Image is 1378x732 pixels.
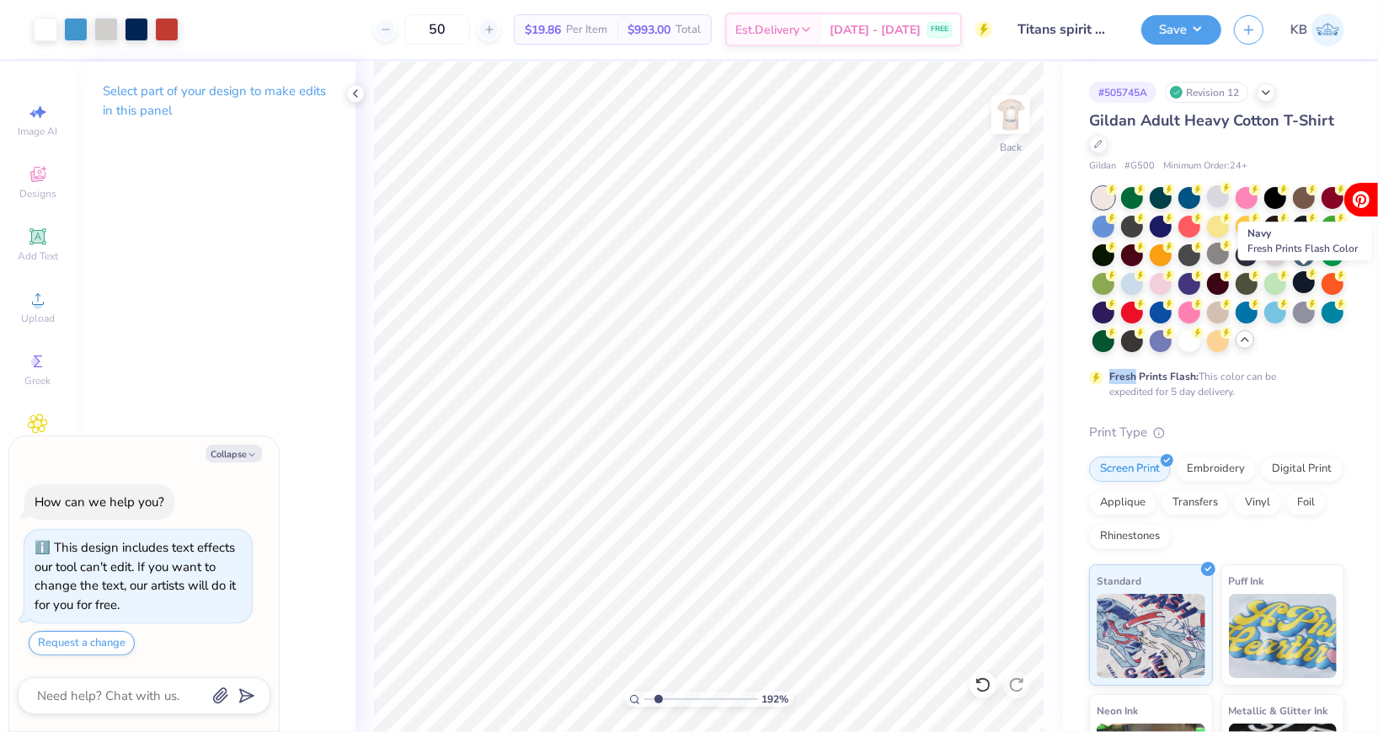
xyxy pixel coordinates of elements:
div: This design includes text effects our tool can't edit. If you want to change the text, our artist... [35,539,236,613]
div: Digital Print [1261,457,1343,482]
span: Add Text [18,249,58,263]
span: Greek [25,374,51,387]
span: $993.00 [628,21,670,39]
strong: Fresh Prints Flash: [1109,370,1199,383]
span: Metallic & Glitter Ink [1229,702,1328,719]
div: Back [1000,140,1022,155]
span: Gildan Adult Heavy Cotton T-Shirt [1089,110,1334,131]
button: Save [1141,15,1221,45]
span: FREE [931,24,948,35]
span: Fresh Prints Flash Color [1247,242,1358,255]
span: 192 % [762,692,789,707]
span: KB [1290,20,1307,40]
span: [DATE] - [DATE] [830,21,921,39]
div: How can we help you? [35,494,164,510]
div: # 505745A [1089,82,1156,103]
div: Screen Print [1089,457,1171,482]
span: Clipart & logos [8,436,67,463]
div: Revision 12 [1165,82,1248,103]
span: Standard [1097,572,1141,590]
a: KB [1290,13,1344,46]
div: Navy [1238,222,1372,260]
img: Back [994,98,1028,131]
input: – – [404,14,470,45]
img: Puff Ink [1229,594,1338,678]
div: Transfers [1162,490,1229,516]
input: Untitled Design [1005,13,1129,46]
div: Print Type [1089,423,1344,442]
span: Designs [19,187,56,200]
span: Image AI [19,125,58,138]
img: Katie Binkowski [1311,13,1344,46]
span: $19.86 [525,21,561,39]
span: Minimum Order: 24 + [1163,159,1247,174]
button: Collapse [206,445,262,462]
div: Applique [1089,490,1156,516]
span: Est. Delivery [735,21,799,39]
span: Upload [21,312,55,325]
span: Gildan [1089,159,1116,174]
button: Request a change [29,631,135,655]
div: Vinyl [1234,490,1281,516]
div: This color can be expedited for 5 day delivery. [1109,369,1317,399]
span: Neon Ink [1097,702,1138,719]
span: Per Item [566,21,607,39]
span: Puff Ink [1229,572,1264,590]
div: Foil [1286,490,1326,516]
div: Rhinestones [1089,524,1171,549]
span: Total [676,21,701,39]
div: Embroidery [1176,457,1256,482]
img: Standard [1097,594,1205,678]
span: # G500 [1124,159,1155,174]
p: Select part of your design to make edits in this panel [103,82,328,120]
